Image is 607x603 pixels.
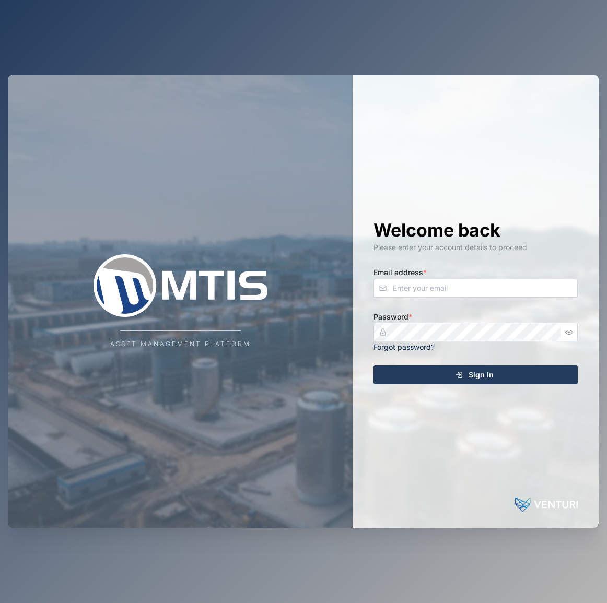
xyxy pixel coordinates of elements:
label: Email address [373,267,427,278]
input: Enter your email [373,279,578,298]
a: Forgot password? [373,342,435,351]
label: Password [373,311,412,323]
span: Sign In [469,366,494,384]
img: Company Logo [76,254,285,317]
div: Asset Management Platform [110,339,251,349]
h1: Welcome back [373,219,578,242]
div: Please enter your account details to proceed [373,242,578,253]
img: Powered by: Venturi [515,494,578,515]
button: Sign In [373,365,578,384]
